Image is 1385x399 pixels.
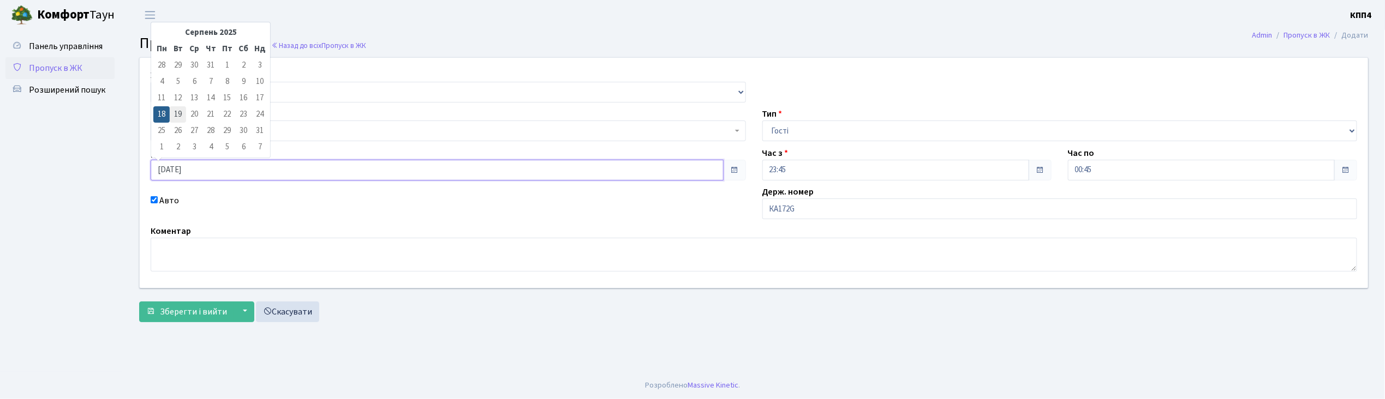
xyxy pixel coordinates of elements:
[153,139,170,155] td: 1
[1330,29,1369,41] li: Додати
[762,185,814,198] label: Держ. номер
[11,4,33,26] img: logo.png
[645,379,740,391] div: Розроблено .
[252,41,268,57] th: Нд
[235,90,252,106] td: 16
[219,41,235,57] th: Пт
[202,41,219,57] th: Чт
[219,123,235,139] td: 29
[252,139,268,155] td: 7
[252,123,268,139] td: 31
[170,139,186,155] td: 2
[170,123,186,139] td: 26
[37,6,115,25] span: Таун
[153,123,170,139] td: 25
[153,41,170,57] th: Пн
[186,90,202,106] td: 13
[158,125,732,136] span: 10-54, Сергієнко Олександр Миколайович <span class='la la-check-square text-success'></span>
[252,57,268,74] td: 3
[252,90,268,106] td: 17
[139,32,231,54] span: Пропуск в ЖК
[235,139,252,155] td: 6
[170,25,252,41] th: Серпень 2025
[170,74,186,90] td: 5
[29,84,105,96] span: Розширений пошук
[5,79,115,101] a: Розширений пошук
[219,90,235,106] td: 15
[202,123,219,139] td: 28
[37,6,89,23] b: Комфорт
[186,123,202,139] td: 27
[153,74,170,90] td: 4
[252,74,268,90] td: 10
[160,306,227,318] span: Зберегти і вийти
[153,57,170,74] td: 28
[159,194,179,207] label: Авто
[202,74,219,90] td: 7
[235,41,252,57] th: Сб
[186,57,202,74] td: 30
[202,57,219,74] td: 31
[139,301,234,322] button: Зберегти і вийти
[762,107,783,120] label: Тип
[170,90,186,106] td: 12
[235,106,252,123] td: 23
[219,106,235,123] td: 22
[271,40,366,51] a: Назад до всіхПропуск в ЖК
[136,6,164,24] button: Переключити навігацію
[170,57,186,74] td: 29
[186,139,202,155] td: 3
[219,57,235,74] td: 1
[151,120,746,141] span: 10-54, Сергієнко Олександр Миколайович <span class='la la-check-square text-success'></span>
[321,40,366,51] span: Пропуск в ЖК
[1236,24,1385,47] nav: breadcrumb
[1351,9,1372,21] b: КПП4
[151,225,191,238] label: Коментар
[29,62,82,74] span: Пропуск в ЖК
[5,35,115,57] a: Панель управління
[1252,29,1273,41] a: Admin
[5,57,115,79] a: Пропуск в ЖК
[202,106,219,123] td: 21
[219,139,235,155] td: 5
[202,139,219,155] td: 4
[1351,9,1372,22] a: КПП4
[186,41,202,57] th: Ср
[235,123,252,139] td: 30
[170,41,186,57] th: Вт
[29,40,103,52] span: Панель управління
[202,90,219,106] td: 14
[256,301,319,322] a: Скасувати
[235,57,252,74] td: 2
[1284,29,1330,41] a: Пропуск в ЖК
[153,106,170,123] td: 18
[170,106,186,123] td: 19
[153,90,170,106] td: 11
[219,74,235,90] td: 8
[762,147,789,160] label: Час з
[235,74,252,90] td: 9
[1068,147,1095,160] label: Час по
[186,106,202,123] td: 20
[252,106,268,123] td: 24
[688,379,738,391] a: Massive Kinetic
[762,198,1358,219] input: АА1234АА
[186,74,202,90] td: 6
